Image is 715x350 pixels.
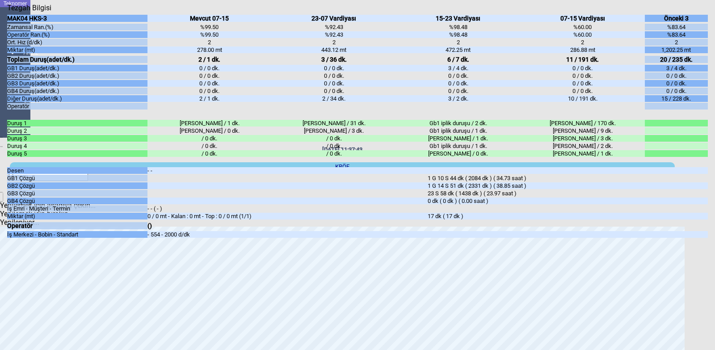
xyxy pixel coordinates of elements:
div: 0 / 0 dk. [147,72,272,79]
div: %92.43 [272,24,396,30]
div: 0 / 0 dk. [521,72,645,79]
div: 0 / 0 dk. [272,65,396,72]
div: %99.50 [147,24,272,30]
div: - 554 - 2000 d/dk [147,231,428,238]
div: 10 / 191 dk. [521,95,645,102]
div: 3 / 36 dk. [272,56,396,63]
div: - - [147,167,428,174]
div: GB1 Çözgü [7,175,147,181]
div: MAK04 HKS-3 [7,15,147,22]
div: 23-07 Vardiyası [272,15,396,22]
div: 0 / 0 dk. [521,80,645,87]
div: [PERSON_NAME] / 2 dk. [521,143,645,149]
div: 11 / 191 dk. [521,56,645,63]
div: Duruş 4 [7,143,147,149]
div: [PERSON_NAME] / 0 dk. [396,150,520,157]
div: GB2 Duruş(adet/dk.) [7,72,147,79]
div: İş Merkezi - Bobin - Standart [7,231,147,238]
div: 15 / 228 dk. [645,95,708,102]
div: Gb1 iplik duruşu / 1 dk. [396,127,520,134]
div: 0 / 0 dk. [521,65,645,72]
div: GB4 Çözgü [7,198,147,204]
div: / 0 dk. [272,150,396,157]
div: 1 G 14 S 51 dk ( 2331 dk ) ( 38.85 saat ) [428,182,708,189]
div: Duruş 5 [7,150,147,157]
div: Miktar (mt) [7,46,147,53]
div: %60.00 [521,24,645,30]
div: 1,202.25 mt [645,46,708,53]
div: 0 / 0 dk. [521,88,645,94]
div: Miktar (mt) [7,213,147,219]
div: 2 [645,39,708,46]
div: 0 / 0 dk. [396,80,520,87]
div: 0 / 0 dk. [645,88,708,94]
div: 0 / 0 mt - Kalan : 0 mt - Top : 0 / 0 mt (1/1) [147,213,428,219]
div: 3 / 2 dk. [396,95,520,102]
div: Önceki 3 [645,15,708,22]
div: Operatör Ran.(%) [7,31,147,38]
div: 0 / 0 dk. [396,88,520,94]
div: 286.88 mt [521,46,645,53]
div: GB2 Çözgü [7,182,147,189]
div: 3 / 4 dk. [645,65,708,72]
div: 0 dk ( 0 dk ) ( 0.00 saat ) [428,198,708,204]
div: [PERSON_NAME] / 1 dk. [396,135,520,142]
div: 0 / 0 dk. [272,72,396,79]
div: Operatör [7,222,147,229]
div: 23 S 58 dk ( 1438 dk ) ( 23.97 saat ) [428,190,708,197]
div: Tezgah Bilgisi [7,4,55,12]
div: %60.00 [521,31,645,38]
div: / 0 dk. [147,135,272,142]
div: 6 / 7 dk. [396,56,520,63]
div: Duruş 3 [7,135,147,142]
div: %83.64 [645,24,708,30]
div: [PERSON_NAME] / 9 dk. [521,127,645,134]
div: Gb1 iplik duruşu / 1 dk. [396,143,520,149]
div: Toplam Duruş(adet/dk.) [7,56,147,63]
div: Duruş 2 [7,127,147,134]
div: / 0 dk. [147,143,272,149]
div: Diğer Duruş(adet/dk.) [7,95,147,102]
div: %92.43 [272,31,396,38]
div: [PERSON_NAME] / 1 dk. [521,150,645,157]
div: () [147,222,428,229]
div: %98.48 [396,31,520,38]
div: Mevcut 07-15 [147,15,272,22]
div: %99.50 [147,31,272,38]
div: [PERSON_NAME] / 170 dk. [521,120,645,127]
div: %83.64 [645,31,708,38]
div: Desen [7,167,147,174]
div: 2 [521,39,645,46]
div: Zamansal Ran.(%) [7,24,147,30]
div: %98.48 [396,24,520,30]
div: / 0 dk. [272,143,396,149]
div: Operatör [7,103,147,110]
div: 0 / 0 dk. [147,80,272,87]
div: 2 [396,39,520,46]
div: 2 / 1 dk. [147,95,272,102]
div: 1 G 10 S 44 dk ( 2084 dk ) ( 34.73 saat ) [428,175,708,181]
div: Gb1 iplik duruşu / 2 dk. [396,120,520,127]
div: 3 / 4 dk. [396,65,520,72]
div: 278.00 mt [147,46,272,53]
div: 2 / 34 dk. [272,95,396,102]
div: 0 / 0 dk. [272,88,396,94]
div: 2 [272,39,396,46]
div: [PERSON_NAME] / 3 dk. [521,135,645,142]
div: 443.12 mt [272,46,396,53]
div: - - ( - ) [147,205,428,212]
div: GB3 Duruş(adet/dk.) [7,80,147,87]
div: GB3 Çözgü [7,190,147,197]
div: / 0 dk. [147,150,272,157]
div: 0 / 0 dk. [147,88,272,94]
div: GB1 Duruş(adet/dk.) [7,65,147,72]
div: 2 [147,39,272,46]
div: 20 / 235 dk. [645,56,708,63]
div: 0 / 0 dk. [147,65,272,72]
div: İş Emri - Müşteri - Termin [7,205,147,212]
div: 17 dk ( 17 dk ) [428,213,708,219]
div: Ort. Hız (d/dk) [7,39,147,46]
div: GB4 Duruş(adet/dk.) [7,88,147,94]
div: [PERSON_NAME] / 3 dk. [272,127,396,134]
div: 2 / 1 dk. [147,56,272,63]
